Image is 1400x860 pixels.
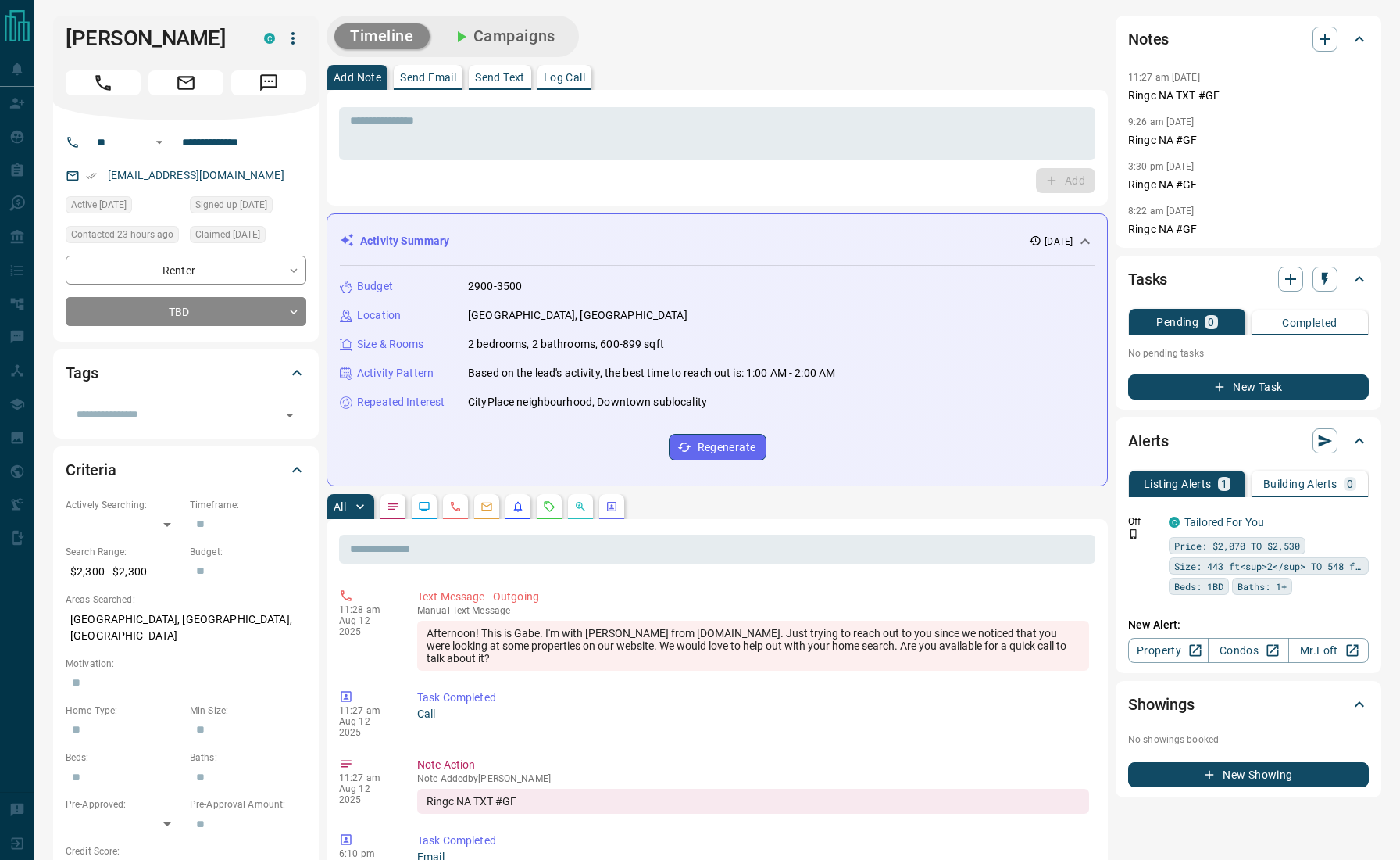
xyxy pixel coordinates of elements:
[417,757,1089,773] p: Note Action
[190,797,306,812] p: Pre-Approval Amount:
[66,196,182,218] div: Tue Aug 05 2025
[357,365,434,382] p: Activity Pattern
[195,197,267,213] span: Signed up [DATE]
[108,169,284,181] a: [EMAIL_ADDRESS][DOMAIN_NAME]
[231,70,306,95] span: Message
[357,278,393,295] p: Budget
[1263,478,1337,489] p: Building Alerts
[574,500,587,513] svg: Opportunities
[1288,638,1369,663] a: Mr.Loft
[1128,221,1369,238] p: Ringc NA #GF
[1128,617,1369,633] p: New Alert:
[669,434,766,460] button: Regenerate
[417,833,1089,849] p: Task Completed
[468,336,664,353] p: 2 bedrooms, 2 bathrooms, 600-899 sqft
[1045,235,1073,249] p: [DATE]
[357,307,401,324] p: Location
[1128,132,1369,149] p: Ringc NA #GF
[66,297,306,326] div: TBD
[71,197,127,213] span: Active [DATE]
[339,716,394,738] p: Aug 12 2025
[339,772,394,783] p: 11:27 am
[480,500,493,513] svg: Emails
[417,690,1089,706] p: Task Completed
[436,23,571,49] button: Campaigns
[190,498,306,512] p: Timeframe:
[1128,733,1369,747] p: No showings booked
[190,704,306,718] p: Min Size:
[150,133,169,152] button: Open
[86,170,97,181] svg: Email Verified
[360,233,449,249] p: Activity Summary
[1128,514,1159,529] p: Off
[1128,206,1195,217] p: 8:22 am [DATE]
[339,604,394,615] p: 11:28 am
[1128,72,1200,83] p: 11:27 am [DATE]
[66,226,182,248] div: Tue Aug 12 2025
[66,797,182,812] p: Pre-Approved:
[190,196,306,218] div: Mon Aug 04 2025
[66,607,306,649] p: [GEOGRAPHIC_DATA], [GEOGRAPHIC_DATA], [GEOGRAPHIC_DATA]
[1221,478,1227,489] p: 1
[66,704,182,718] p: Home Type:
[468,278,522,295] p: 2900-3500
[1174,558,1363,574] span: Size: 443 ft<sup>2</sup> TO 548 ft<sup>2</sup>
[1128,27,1169,52] h2: Notes
[66,657,306,671] p: Motivation:
[1128,529,1139,539] svg: Push Notification Only
[1128,692,1195,717] h2: Showings
[66,360,98,385] h2: Tags
[1282,317,1337,328] p: Completed
[1128,88,1369,104] p: Ringc NA TXT #GF
[449,500,462,513] svg: Calls
[195,227,260,242] span: Claimed [DATE]
[148,70,223,95] span: Email
[387,500,399,513] svg: Notes
[544,72,585,83] p: Log Call
[1208,317,1214,328] p: 0
[1128,762,1369,787] button: New Showing
[417,789,1089,814] div: Ringc NA TXT #GF
[66,451,306,489] div: Criteria
[1128,177,1369,193] p: Ringc NA #GF
[417,589,1089,605] p: Text Message - Outgoing
[417,706,1089,722] p: Call
[475,72,525,83] p: Send Text
[1156,317,1198,328] p: Pending
[1128,267,1167,292] h2: Tasks
[357,394,445,410] p: Repeated Interest
[417,621,1089,671] div: Afternoon! This is Gabe. I'm with [PERSON_NAME] from [DOMAIN_NAME]. Just trying to reach out to y...
[418,500,430,513] svg: Lead Browsing Activity
[1128,374,1369,400] button: New Task
[71,227,173,242] span: Contacted 23 hours ago
[1174,538,1300,554] span: Price: $2,070 TO $2,530
[1128,428,1169,453] h2: Alerts
[190,751,306,765] p: Baths:
[190,545,306,559] p: Budget:
[66,354,306,392] div: Tags
[1208,638,1288,663] a: Condos
[66,559,182,585] p: $2,300 - $2,300
[1128,116,1195,127] p: 9:26 am [DATE]
[417,605,450,616] span: manual
[66,593,306,607] p: Areas Searched:
[66,457,116,482] h2: Criteria
[1128,342,1369,365] p: No pending tasks
[339,783,394,805] p: Aug 12 2025
[357,336,424,353] p: Size & Rooms
[1184,516,1264,529] a: Tailored For You
[1128,260,1369,298] div: Tasks
[543,500,555,513] svg: Requests
[66,26,241,51] h1: [PERSON_NAME]
[334,23,430,49] button: Timeline
[334,501,346,512] p: All
[417,605,1089,616] p: Text Message
[1128,686,1369,723] div: Showings
[66,844,306,858] p: Credit Score:
[66,545,182,559] p: Search Range:
[1128,422,1369,460] div: Alerts
[66,498,182,512] p: Actively Searching:
[468,365,835,382] p: Based on the lead's activity, the best time to reach out is: 1:00 AM - 2:00 AM
[279,404,301,426] button: Open
[334,72,381,83] p: Add Note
